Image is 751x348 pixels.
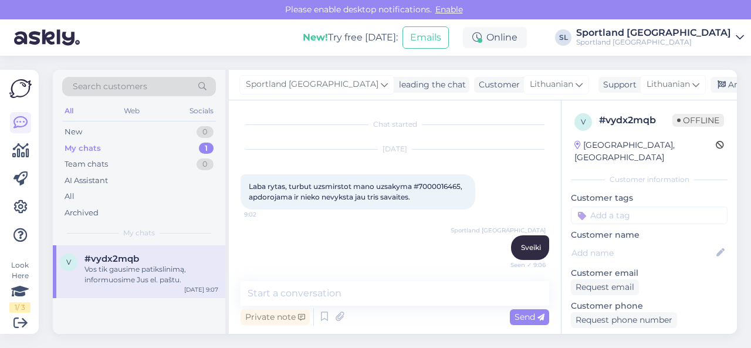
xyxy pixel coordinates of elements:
[598,79,637,91] div: Support
[515,312,544,322] span: Send
[576,38,731,47] div: Sportland [GEOGRAPHIC_DATA]
[65,158,108,170] div: Team chats
[463,27,527,48] div: Online
[571,312,677,328] div: Request phone number
[571,174,728,185] div: Customer information
[402,26,449,49] button: Emails
[121,103,142,119] div: Web
[9,260,31,313] div: Look Here
[73,80,147,93] span: Search customers
[303,31,398,45] div: Try free [DATE]:
[672,114,724,127] span: Offline
[474,79,520,91] div: Customer
[65,143,101,154] div: My chats
[576,28,731,38] div: Sportland [GEOGRAPHIC_DATA]
[9,79,32,98] img: Askly Logo
[530,78,573,91] span: Lithuanian
[571,246,714,259] input: Add name
[66,258,71,266] span: v
[432,4,466,15] span: Enable
[65,191,75,202] div: All
[241,119,549,130] div: Chat started
[571,333,728,345] p: Visited pages
[123,228,155,238] span: My chats
[521,243,541,252] span: Sveiki
[249,182,464,201] span: Laba rytas, turbut uzsmirstot mano uzsakyma #7000016465, apdorojama ir nieko nevyksta jau tris sa...
[303,32,328,43] b: New!
[184,285,218,294] div: [DATE] 9:07
[241,309,310,325] div: Private note
[244,210,288,219] span: 9:02
[571,207,728,224] input: Add a tag
[84,264,218,285] div: Vos tik gausime patikslinimą, informuosime Jus el. paštu.
[599,113,672,127] div: # vydx2mqb
[197,158,214,170] div: 0
[394,79,466,91] div: leading the chat
[84,254,139,264] span: #vydx2mqb
[571,279,639,295] div: Request email
[65,126,82,138] div: New
[241,144,549,154] div: [DATE]
[199,143,214,154] div: 1
[571,300,728,312] p: Customer phone
[571,192,728,204] p: Customer tags
[647,78,690,91] span: Lithuanian
[65,207,99,219] div: Archived
[451,226,546,235] span: Sportland [GEOGRAPHIC_DATA]
[502,261,546,269] span: Seen ✓ 9:06
[246,78,378,91] span: Sportland [GEOGRAPHIC_DATA]
[62,103,76,119] div: All
[571,229,728,241] p: Customer name
[65,175,108,187] div: AI Assistant
[581,117,586,126] span: v
[555,29,571,46] div: SL
[197,126,214,138] div: 0
[576,28,744,47] a: Sportland [GEOGRAPHIC_DATA]Sportland [GEOGRAPHIC_DATA]
[574,139,716,164] div: [GEOGRAPHIC_DATA], [GEOGRAPHIC_DATA]
[9,302,31,313] div: 1 / 3
[187,103,216,119] div: Socials
[571,267,728,279] p: Customer email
